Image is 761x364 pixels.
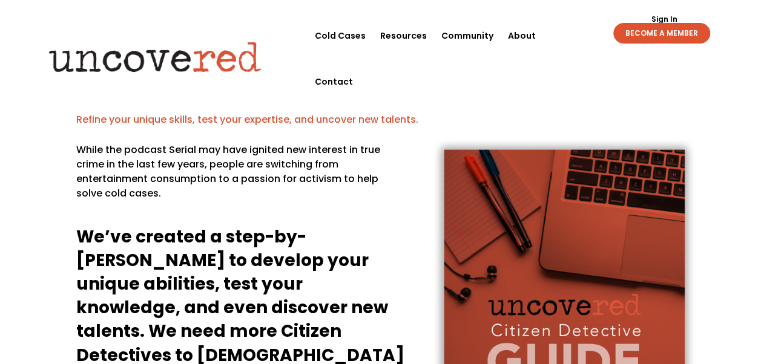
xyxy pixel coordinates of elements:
a: Community [441,13,493,59]
a: Contact [315,59,353,105]
p: Refine your unique skills, test your expertise, and uncover new talents. [76,112,685,127]
a: Sign In [645,16,684,23]
a: Cold Cases [315,13,366,59]
a: BECOME A MEMBER [613,23,710,44]
p: While the podcast Serial may have ignited new interest in true crime in the last few years, peopl... [76,143,406,210]
a: About [508,13,536,59]
img: Uncovered logo [39,33,272,80]
a: Resources [380,13,427,59]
